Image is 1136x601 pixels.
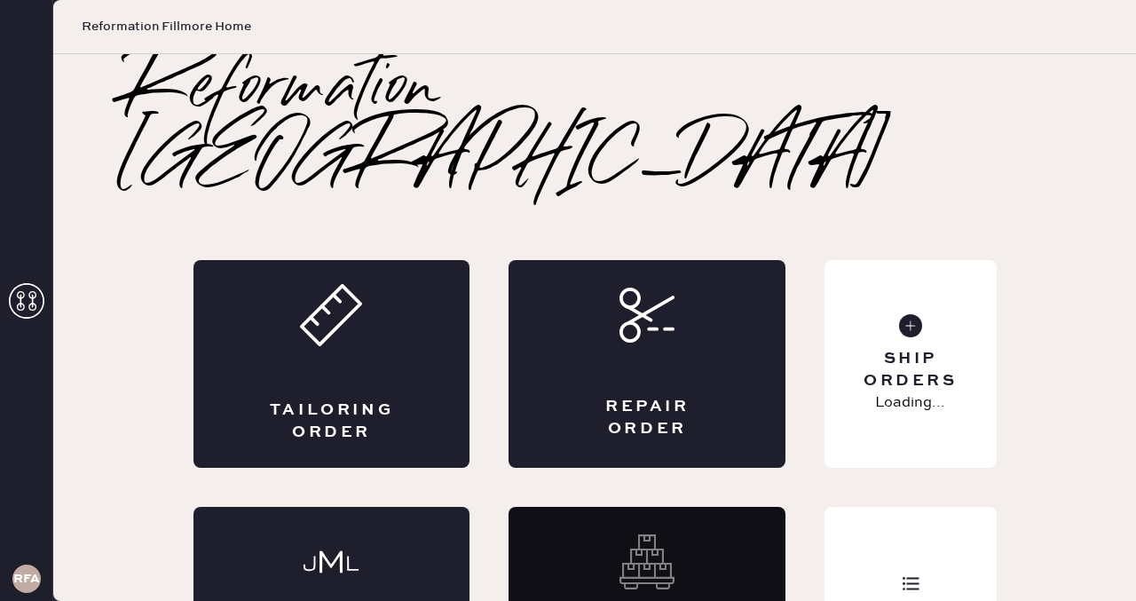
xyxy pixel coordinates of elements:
[13,573,40,585] h3: RFA
[124,54,1065,196] h2: Reformation [GEOGRAPHIC_DATA]
[839,348,982,392] div: Ship Orders
[82,18,251,36] span: Reformation Fillmore Home
[580,396,714,440] div: Repair Order
[264,399,399,444] div: Tailoring Order
[875,392,945,414] p: Loading...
